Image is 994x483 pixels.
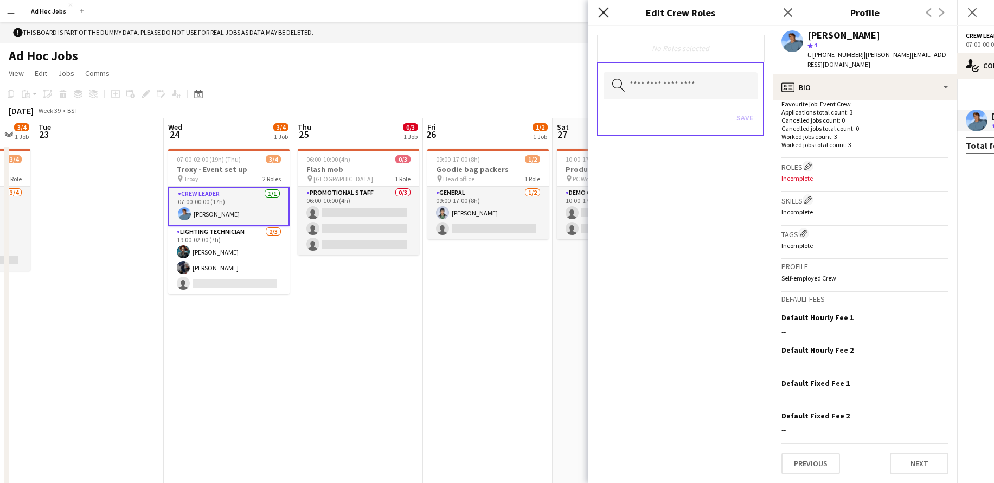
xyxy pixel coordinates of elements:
span: 1 Role [524,175,540,183]
span: 1/2 [533,123,548,131]
h3: Product Demonstration [557,164,678,174]
span: 1 Role [6,175,22,183]
h3: Troxy - Event set up [168,164,290,174]
span: Edit [35,68,47,78]
div: Bio [773,74,957,100]
a: View [4,66,28,80]
h3: Roles [781,161,948,172]
span: 2 Roles [262,175,281,183]
span: 26 [426,128,436,141]
span: Sat [557,122,569,132]
span: Thu [298,122,311,132]
h3: Default Hourly Fee 1 [781,313,854,322]
h3: Goodie bag packers [427,164,549,174]
app-job-card: 06:00-10:00 (4h)0/3Flash mob [GEOGRAPHIC_DATA]1 RolePromotional Staff0/306:00-10:00 (4h) [298,149,419,255]
h3: Default Fixed Fee 2 [781,411,850,421]
p: Incomplete [781,241,948,250]
div: BST [67,106,78,115]
p: Incomplete [781,174,948,182]
span: t. [PHONE_NUMBER] [807,50,864,59]
app-job-card: 10:00-17:00 (7h)0/2Product Demonstration PC World [GEOGRAPHIC_DATA]1 RoleDemo crew0/210:00-17:00 ... [557,149,678,239]
h3: Default fees [781,294,948,304]
h3: Edit Crew Roles [588,5,773,20]
app-card-role: General1/209:00-17:00 (8h)[PERSON_NAME] [427,187,549,239]
app-job-card: 07:00-02:00 (19h) (Thu)3/4Troxy - Event set up Troxy2 RolesCrew Leader1/107:00-00:00 (17h)[PERSON... [168,149,290,294]
p: Applications total count: 3 [781,108,948,116]
span: 3/4 [14,123,29,131]
span: 10:00-17:00 (7h) [566,155,610,163]
span: | [PERSON_NAME][EMAIL_ADDRESS][DOMAIN_NAME] [807,50,946,68]
app-card-role: Lighting technician2/319:00-02:00 (7h)[PERSON_NAME][PERSON_NAME] [168,226,290,294]
div: 1 Job [403,132,418,141]
span: Jobs [58,68,74,78]
span: 23 [37,128,51,141]
p: Incomplete [781,208,948,216]
h3: Profile [781,262,948,271]
h3: Default Fixed Fee 1 [781,378,850,388]
button: Ad Hoc Jobs [22,1,75,22]
span: Fri [427,122,436,132]
div: -- [781,327,948,336]
p: Self-employed Crew [781,274,948,282]
h3: Tags [781,228,948,239]
div: 1 Job [274,132,288,141]
span: ! [13,28,23,37]
a: Edit [30,66,52,80]
div: -- [781,359,948,369]
span: 1/2 [525,155,540,163]
span: 25 [296,128,311,141]
h3: Skills [781,194,948,206]
span: 3/4 [266,155,281,163]
span: 06:00-10:00 (4h) [306,155,350,163]
p: Worked jobs total count: 3 [781,141,948,149]
div: -- [781,392,948,402]
span: Wed [168,122,182,132]
div: [PERSON_NAME] [807,30,880,40]
app-card-role: Promotional Staff0/306:00-10:00 (4h) [298,187,419,255]
span: 1 Role [395,175,411,183]
div: 1 Job [533,132,547,141]
p: Cancelled jobs total count: 0 [781,124,948,132]
p: Cancelled jobs count: 0 [781,116,948,124]
span: 27 [555,128,569,141]
p: Worked jobs count: 3 [781,132,948,141]
p: Favourite job: Event Crew [781,100,948,108]
button: Previous [781,453,840,474]
span: 3/4 [7,155,22,163]
span: Troxy [184,175,198,183]
a: Jobs [54,66,79,80]
app-job-card: 09:00-17:00 (8h)1/2Goodie bag packers Head office1 RoleGeneral1/209:00-17:00 (8h)[PERSON_NAME] [427,149,549,239]
span: 4 [814,41,817,49]
div: No Roles selected [606,43,755,53]
span: [GEOGRAPHIC_DATA] [313,175,373,183]
span: Head office [443,175,474,183]
span: Week 39 [36,106,63,115]
app-card-role: Demo crew0/210:00-17:00 (7h) [557,187,678,239]
div: 1 Job [15,132,29,141]
span: 0/3 [403,123,418,131]
h3: Default Hourly Fee 2 [781,345,854,355]
h1: Ad Hoc Jobs [9,48,78,64]
div: -- [781,425,948,435]
span: 09:00-17:00 (8h) [436,155,480,163]
div: [DATE] [9,105,34,116]
span: Tue [39,122,51,132]
span: View [9,68,24,78]
h3: Flash mob [298,164,419,174]
span: Comms [85,68,110,78]
span: 24 [166,128,182,141]
span: 3/4 [273,123,288,131]
a: Comms [81,66,114,80]
span: 07:00-02:00 (19h) (Thu) [177,155,241,163]
h3: Profile [773,5,957,20]
span: PC World [GEOGRAPHIC_DATA] [573,175,654,183]
app-card-role: Crew Leader1/107:00-00:00 (17h)[PERSON_NAME] [168,187,290,226]
span: 0/3 [395,155,411,163]
button: Next [890,453,948,474]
